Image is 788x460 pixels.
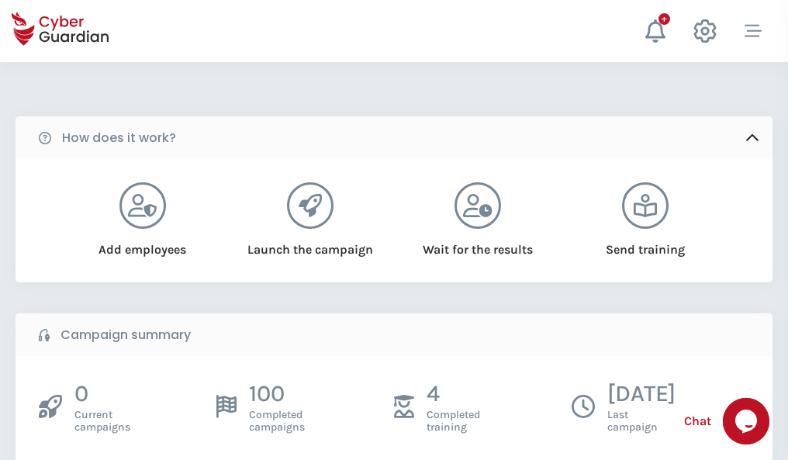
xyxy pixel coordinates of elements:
span: Last campaign [607,409,676,434]
p: 4 [427,379,480,409]
p: 0 [74,379,130,409]
span: Completed training [427,409,480,434]
iframe: chat widget [723,398,772,444]
div: + [658,13,670,25]
span: Current campaigns [74,409,130,434]
div: Add employees [78,229,206,259]
p: 100 [249,379,305,409]
b: How does it work? [62,129,176,147]
span: Completed campaigns [249,409,305,434]
b: Campaign summary [60,326,191,344]
div: Send training [582,229,710,259]
div: Launch the campaign [246,229,374,259]
span: Chat [684,412,711,431]
p: [DATE] [607,379,676,409]
div: Wait for the results [414,229,542,259]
